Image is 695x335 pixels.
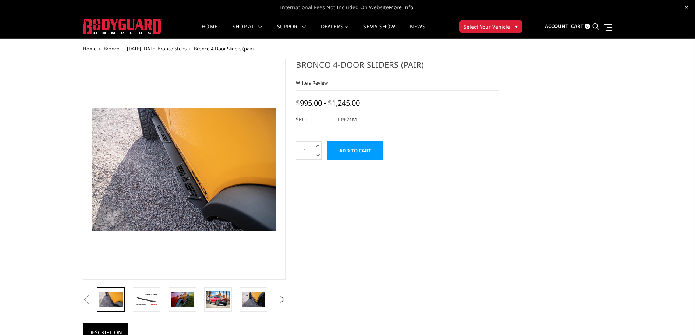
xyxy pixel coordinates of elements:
[459,20,522,33] button: Select Your Vehicle
[202,24,217,38] a: Home
[338,113,357,126] dd: LPF21M
[410,24,425,38] a: News
[571,17,590,36] a: Cart 0
[515,22,518,30] span: ▾
[545,17,568,36] a: Account
[83,45,96,52] a: Home
[327,141,383,160] input: Add to Cart
[83,19,162,34] img: BODYGUARD BUMPERS
[127,45,187,52] a: [DATE]-[DATE] Bronco Steps
[571,23,584,29] span: Cart
[296,59,499,75] h1: Bronco 4-Door Sliders (pair)
[206,291,230,308] img: Bronco 4-Door Sliders (pair)
[92,108,276,231] img: Bronco 4-Door Sliders (pair)
[81,294,92,305] button: Previous
[296,113,333,126] dt: SKU:
[389,4,413,11] a: More Info
[321,24,349,38] a: Dealers
[363,24,395,38] a: SEMA Show
[233,24,262,38] a: shop all
[99,292,123,307] img: Bronco 4-Door Sliders (pair)
[545,23,568,29] span: Account
[296,98,360,108] span: $995.00 - $1,245.00
[194,45,254,52] span: Bronco 4-Door Sliders (pair)
[104,45,120,52] a: Bronco
[277,24,306,38] a: Support
[83,59,286,280] a: Bronco 4-Door Sliders (pair)
[135,293,158,306] img: Bronco 4-Door Sliders (pair)
[276,294,287,305] button: Next
[464,23,510,31] span: Select Your Vehicle
[585,24,590,29] span: 0
[296,80,328,86] a: Write a Review
[242,292,265,307] img: Bronco 4-Door Sliders (pair)
[171,292,194,307] img: Bronco 4-Door Sliders (pair)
